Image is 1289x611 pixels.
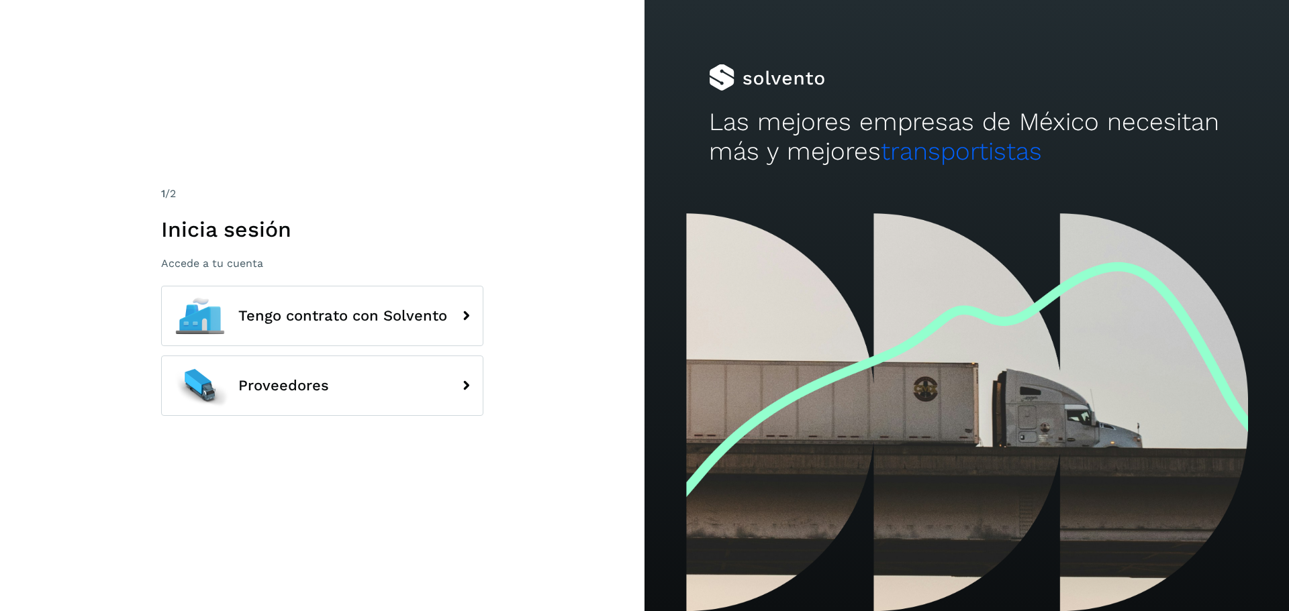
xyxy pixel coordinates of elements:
span: 1 [161,187,165,200]
span: Proveedores [238,378,329,394]
h1: Inicia sesión [161,217,483,242]
span: Tengo contrato con Solvento [238,308,447,324]
h2: Las mejores empresas de México necesitan más y mejores [709,107,1225,167]
span: transportistas [881,137,1042,166]
button: Proveedores [161,355,483,416]
div: /2 [161,186,483,202]
p: Accede a tu cuenta [161,257,483,270]
button: Tengo contrato con Solvento [161,286,483,346]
